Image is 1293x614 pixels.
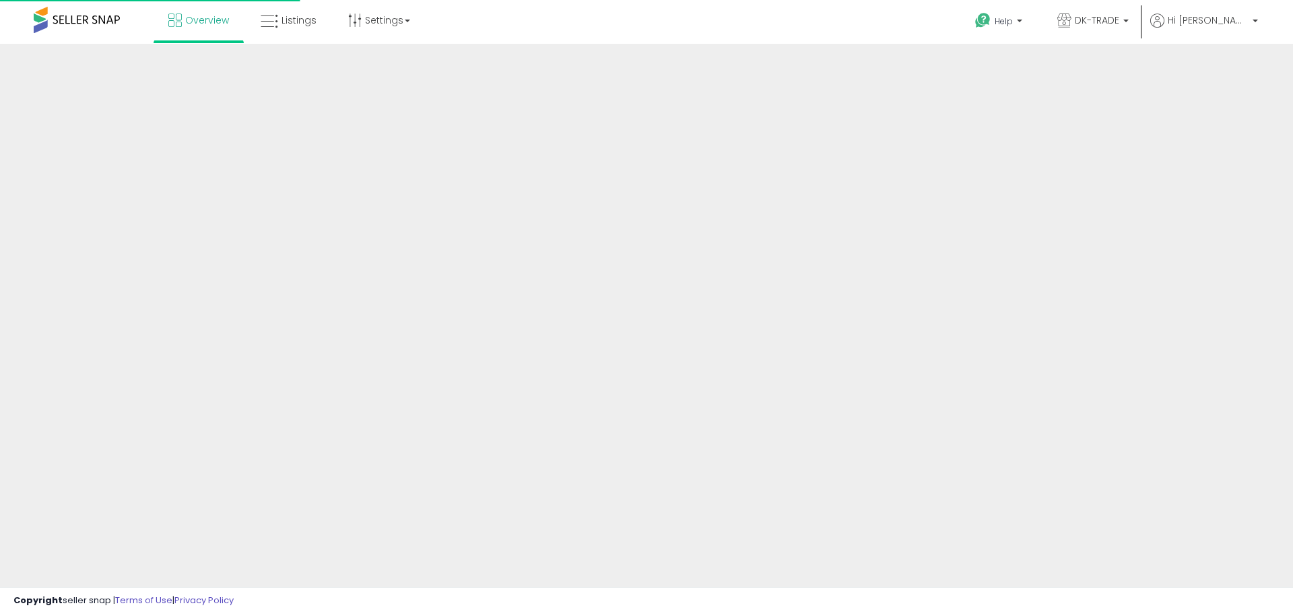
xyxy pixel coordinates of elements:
[1168,13,1249,27] span: Hi [PERSON_NAME]
[281,13,317,27] span: Listings
[974,12,991,29] i: Get Help
[13,594,234,607] div: seller snap | |
[1150,13,1258,44] a: Hi [PERSON_NAME]
[1075,13,1119,27] span: DK-TRADE
[174,594,234,607] a: Privacy Policy
[185,13,229,27] span: Overview
[995,16,1013,27] span: Help
[964,2,1036,44] a: Help
[115,594,172,607] a: Terms of Use
[13,594,63,607] strong: Copyright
